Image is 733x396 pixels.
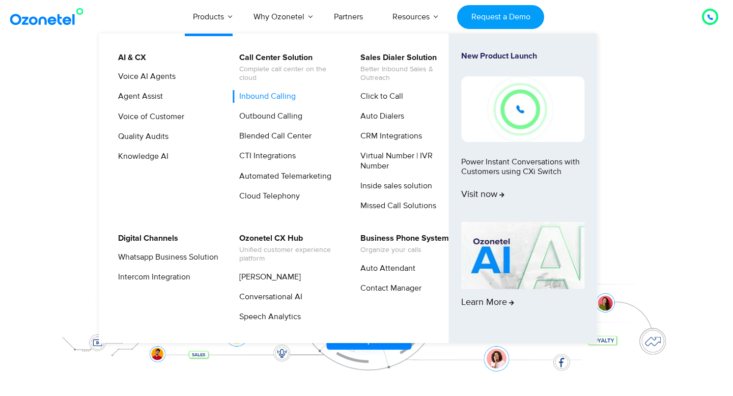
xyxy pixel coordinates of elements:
span: Better Inbound Sales & Outreach [360,65,461,82]
a: Digital Channels [111,232,180,245]
a: Blended Call Center [233,130,313,143]
a: Contact Manager [354,282,423,295]
span: Unified customer experience platform [239,246,340,263]
a: Knowledge AI [111,150,170,163]
img: New-Project-17.png [461,76,584,142]
a: Click to Call [354,90,405,103]
a: CTI Integrations [233,150,297,162]
a: Outbound Calling [233,110,304,123]
a: Auto Attendant [354,262,417,275]
a: New Product LaunchPower Instant Conversations with Customers using CXi SwitchVisit now [461,51,584,218]
span: Visit now [461,189,504,201]
a: Sales Dialer SolutionBetter Inbound Sales & Outreach [354,51,462,84]
a: [PERSON_NAME] [233,271,302,284]
span: Organize your calls [360,246,449,254]
a: Intercom Integration [111,271,192,284]
a: Learn More [461,222,584,326]
a: Business Phone SystemOrganize your calls [354,232,450,256]
div: Orchestrate Intelligent [48,65,685,97]
a: Ozonetel CX HubUnified customer experience platform [233,232,341,265]
a: Auto Dialers [354,110,406,123]
a: Request a Demo [457,5,544,29]
a: Virtual Number | IVR Number [354,150,462,172]
a: Cloud Telephony [233,190,301,203]
a: Conversational AI [233,291,304,303]
a: Inside sales solution [354,180,434,192]
a: Automated Telemarketing [233,170,333,183]
a: Speech Analytics [233,310,302,323]
a: Missed Call Solutions [354,200,438,212]
a: CRM Integrations [354,130,424,143]
img: AI [461,222,584,289]
div: Customer Experiences [48,91,685,140]
a: Voice of Customer [111,110,186,123]
span: Learn More [461,297,514,308]
a: Whatsapp Business Solution [111,251,220,264]
span: Complete call center on the cloud [239,65,340,82]
a: Quality Audits [111,130,170,143]
a: Agent Assist [111,90,164,103]
a: Voice AI Agents [111,70,177,83]
div: Turn every conversation into a growth engine for your enterprise. [48,140,685,152]
a: AI & CX [111,51,148,64]
a: Inbound Calling [233,90,297,103]
a: Call Center SolutionComplete call center on the cloud [233,51,341,84]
